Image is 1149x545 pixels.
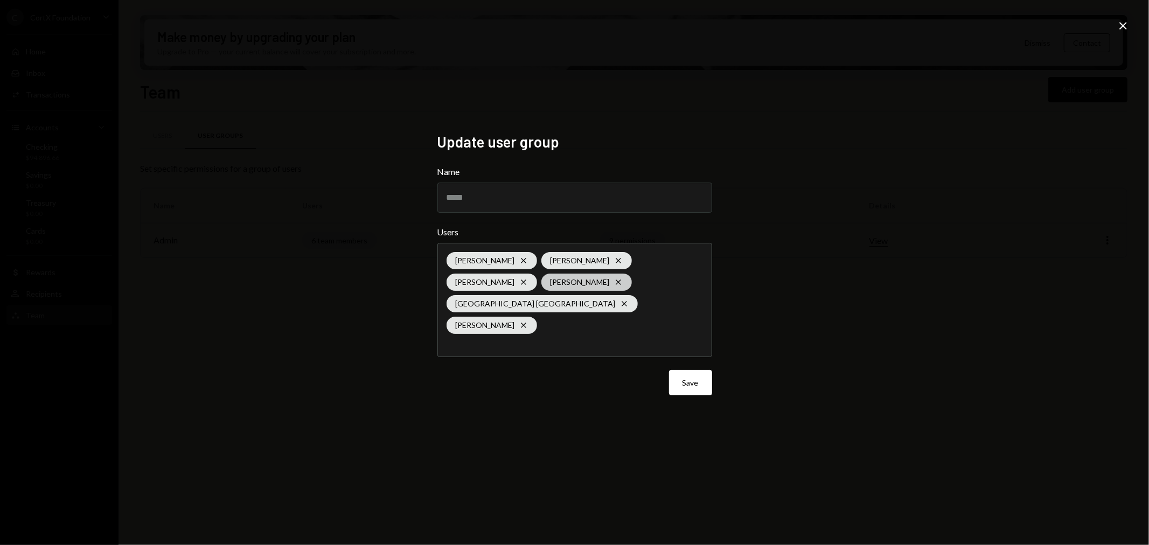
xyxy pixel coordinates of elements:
[437,165,712,178] label: Name
[669,370,712,395] button: Save
[447,252,537,269] div: [PERSON_NAME]
[541,274,632,291] div: [PERSON_NAME]
[541,252,632,269] div: [PERSON_NAME]
[447,295,638,312] div: [GEOGRAPHIC_DATA] [GEOGRAPHIC_DATA]
[437,131,712,152] h2: Update user group
[447,317,537,334] div: [PERSON_NAME]
[437,226,712,239] label: Users
[447,274,537,291] div: [PERSON_NAME]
